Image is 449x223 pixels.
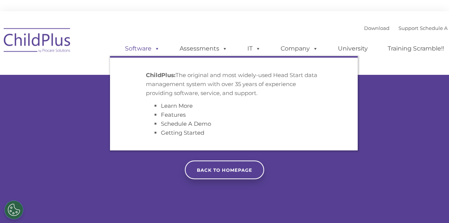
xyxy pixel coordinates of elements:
a: Assessments [172,41,235,56]
a: Company [273,41,326,56]
a: Features [161,111,186,118]
a: Back to homepage [185,161,264,179]
a: Support [398,25,418,31]
a: Download [364,25,390,31]
button: Cookies Settings [4,201,23,219]
iframe: Chat Widget [412,187,449,223]
a: University [330,41,375,56]
a: Schedule A Demo [161,120,211,127]
a: IT [240,41,268,56]
strong: ChildPlus: [146,71,175,79]
p: The original and most widely-used Head Start data management system with over 35 years of experie... [146,71,322,98]
a: Getting Started [161,129,204,136]
a: Software [117,41,167,56]
a: Learn More [161,102,193,109]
